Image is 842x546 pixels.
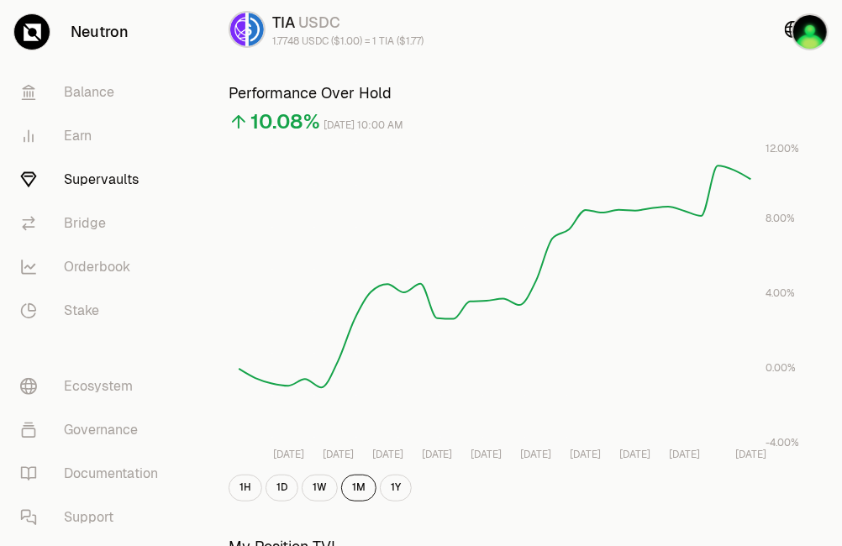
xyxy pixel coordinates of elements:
[272,34,424,48] div: 1.7748 USDC ($1.00) = 1 TIA ($1.77)
[229,81,802,105] h3: Performance Over Hold
[7,245,182,289] a: Orderbook
[766,142,800,155] tspan: 12.00%
[766,361,797,375] tspan: 0.00%
[272,11,424,34] div: TIA
[471,448,503,461] tspan: [DATE]
[266,475,298,501] button: 1D
[766,212,796,225] tspan: 8.00%
[380,475,412,501] button: 1Y
[7,289,182,333] a: Stake
[341,475,376,501] button: 1M
[273,448,304,461] tspan: [DATE]
[7,71,182,114] a: Balance
[521,448,552,461] tspan: [DATE]
[735,448,766,461] tspan: [DATE]
[7,408,182,452] a: Governance
[230,13,245,46] img: TIA Logo
[422,448,453,461] tspan: [DATE]
[229,475,262,501] button: 1H
[324,116,403,135] div: [DATE] 10:00 AM
[7,365,182,408] a: Ecosystem
[7,452,182,496] a: Documentation
[792,13,829,50] img: Axelar1
[7,114,182,158] a: Earn
[7,202,182,245] a: Bridge
[571,448,602,461] tspan: [DATE]
[298,13,340,32] span: USDC
[7,158,182,202] a: Supervaults
[372,448,403,461] tspan: [DATE]
[7,496,182,539] a: Support
[250,108,320,135] div: 10.08%
[766,286,796,300] tspan: 4.00%
[766,436,800,449] tspan: -4.00%
[249,13,264,46] img: USDC Logo
[670,448,701,461] tspan: [DATE]
[620,448,651,461] tspan: [DATE]
[302,475,338,501] button: 1W
[323,448,354,461] tspan: [DATE]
